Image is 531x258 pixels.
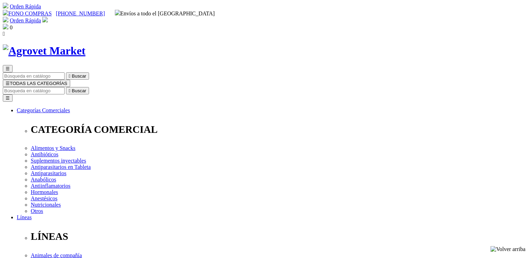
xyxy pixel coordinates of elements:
[31,158,86,164] a: Suplementos inyectables
[31,202,61,208] a: Nutricionales
[3,17,8,22] img: shopping-cart.svg
[56,10,105,16] a: [PHONE_NUMBER]
[3,87,65,94] input: Buscar
[10,17,41,23] a: Orden Rápida
[72,73,86,79] span: Buscar
[3,80,70,87] button: ☰TODAS LAS CATEGORÍAS
[115,10,120,15] img: delivery-truck.svg
[3,31,5,37] i: 
[31,124,528,135] p: CATEGORÍA COMERCIAL
[66,72,89,80] button:  Buscar
[31,177,56,182] a: Anabólicos
[17,214,32,220] a: Líneas
[31,183,71,189] a: Antiinflamatorios
[69,88,71,93] i: 
[31,145,75,151] a: Alimentos y Snacks
[10,24,13,30] span: 0
[31,164,91,170] a: Antiparasitarios en Tableta
[31,195,57,201] a: Anestésicos
[72,88,86,93] span: Buscar
[115,10,215,16] span: Envíos a todo el [GEOGRAPHIC_DATA]
[69,73,71,79] i: 
[3,3,8,8] img: shopping-cart.svg
[17,107,70,113] a: Categorías Comerciales
[31,189,58,195] a: Hormonales
[31,231,528,242] p: LÍNEAS
[3,10,8,15] img: phone.svg
[31,170,66,176] a: Antiparasitarios
[3,24,8,29] img: shopping-bag.svg
[3,44,86,57] img: Agrovet Market
[6,66,10,71] span: ☰
[3,65,13,72] button: ☰
[3,72,65,80] input: Buscar
[31,208,43,214] a: Otros
[491,246,525,252] img: Volver arriba
[31,151,58,157] a: Antibióticos
[42,17,48,23] a: Acceda a su cuenta de cliente
[10,3,41,9] a: Orden Rápida
[6,81,10,86] span: ☰
[3,10,52,16] a: FONO COMPRAS
[3,94,13,102] button: ☰
[66,87,89,94] button:  Buscar
[42,17,48,22] img: user.svg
